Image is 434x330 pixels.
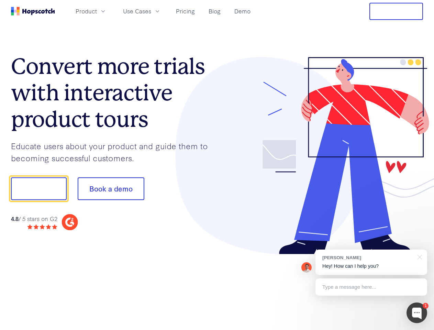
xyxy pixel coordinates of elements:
a: Blog [206,5,223,17]
button: Free Trial [369,3,423,20]
button: Show me! [11,177,67,200]
a: Demo [232,5,253,17]
button: Product [71,5,111,17]
p: Educate users about your product and guide them to becoming successful customers. [11,140,217,164]
strong: 4.8 [11,214,19,222]
div: Type a message here... [315,278,427,296]
span: Use Cases [123,7,151,15]
span: Product [76,7,97,15]
div: [PERSON_NAME] [322,254,413,261]
button: Use Cases [119,5,165,17]
h1: Convert more trials with interactive product tours [11,53,217,132]
button: Book a demo [78,177,144,200]
a: Home [11,7,55,15]
p: Hey! How can I help you? [322,263,420,270]
div: 1 [423,303,429,309]
div: / 5 stars on G2 [11,214,57,223]
a: Pricing [173,5,198,17]
img: Mark Spera [301,262,312,273]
